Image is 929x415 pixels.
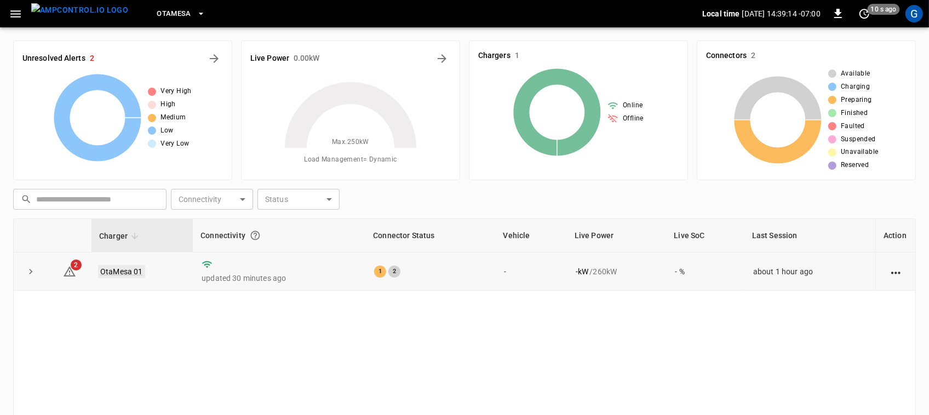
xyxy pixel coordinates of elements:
a: OtaMesa 01 [98,265,145,278]
span: Very High [160,86,192,97]
td: - % [666,252,744,291]
span: Unavailable [841,147,878,158]
span: High [160,99,176,110]
h6: Unresolved Alerts [22,53,85,65]
span: OtaMesa [157,8,191,20]
h6: Chargers [478,50,511,62]
h6: 2 [90,53,94,65]
span: Load Management = Dynamic [304,154,397,165]
span: 10 s ago [868,4,900,15]
a: 2 [63,266,76,275]
span: Suspended [841,134,876,145]
span: Finished [841,108,868,119]
td: - [496,252,567,291]
button: Connection between the charger and our software. [245,226,265,245]
span: Offline [623,113,644,124]
p: updated 30 minutes ago [202,273,357,284]
th: Last Session [744,219,875,252]
div: action cell options [889,266,903,277]
span: Online [623,100,643,111]
h6: Live Power [250,53,289,65]
button: expand row [22,263,39,280]
div: 1 [374,266,386,278]
span: Preparing [841,95,872,106]
span: Medium [160,112,186,123]
span: Reserved [841,160,869,171]
p: - kW [576,266,588,277]
button: set refresh interval [856,5,873,22]
td: about 1 hour ago [744,252,875,291]
th: Vehicle [496,219,567,252]
img: ampcontrol.io logo [31,3,128,17]
span: Charging [841,82,870,93]
h6: 1 [515,50,519,62]
th: Live SoC [666,219,744,252]
div: / 260 kW [576,266,658,277]
h6: 0.00 kW [294,53,320,65]
span: Available [841,68,870,79]
th: Connector Status [365,219,495,252]
button: OtaMesa [152,3,210,25]
div: 2 [388,266,400,278]
h6: Connectors [706,50,747,62]
th: Action [875,219,915,252]
p: Local time [702,8,740,19]
button: Energy Overview [433,50,451,67]
span: 2 [71,260,82,270]
p: [DATE] 14:39:14 -07:00 [742,8,821,19]
h6: 2 [751,50,755,62]
span: Max. 250 kW [332,137,369,148]
div: Connectivity [200,226,358,245]
span: Charger [99,229,142,243]
span: Faulted [841,121,865,132]
button: All Alerts [205,50,223,67]
span: Very Low [160,139,189,149]
span: Low [160,125,173,136]
div: profile-icon [905,5,923,22]
th: Live Power [567,219,667,252]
